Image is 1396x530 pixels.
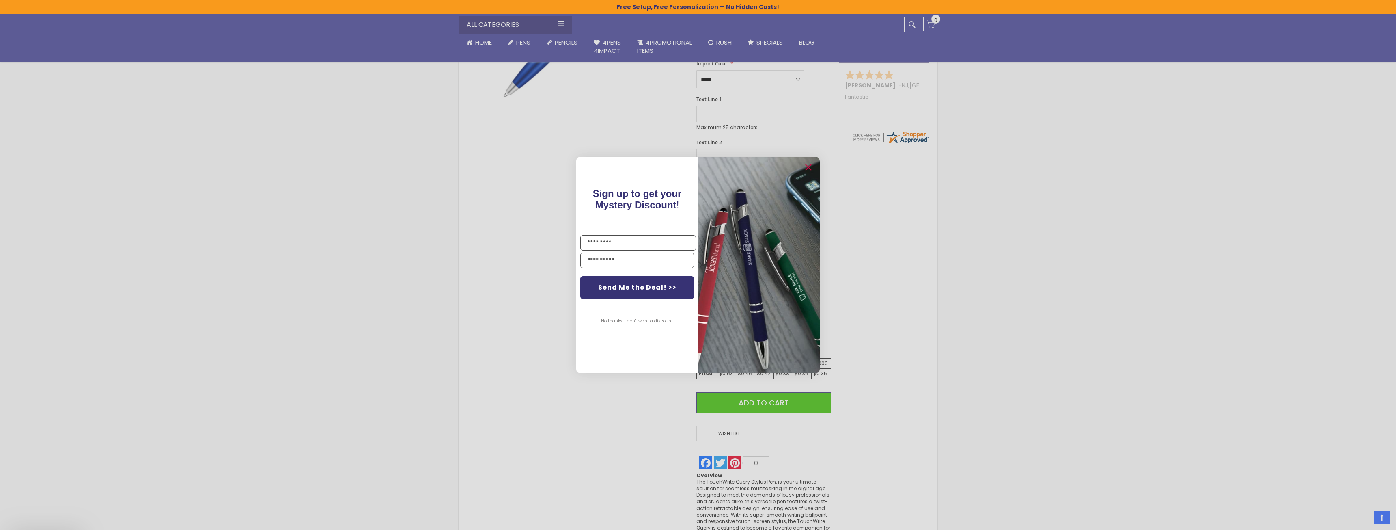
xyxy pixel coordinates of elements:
button: Send Me the Deal! >> [580,276,694,299]
img: pop-up-image [698,157,820,373]
span: ! [593,188,682,210]
span: Sign up to get your Mystery Discount [593,188,682,210]
button: Close dialog [802,161,815,174]
button: No thanks, I don't want a discount. [597,311,678,331]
